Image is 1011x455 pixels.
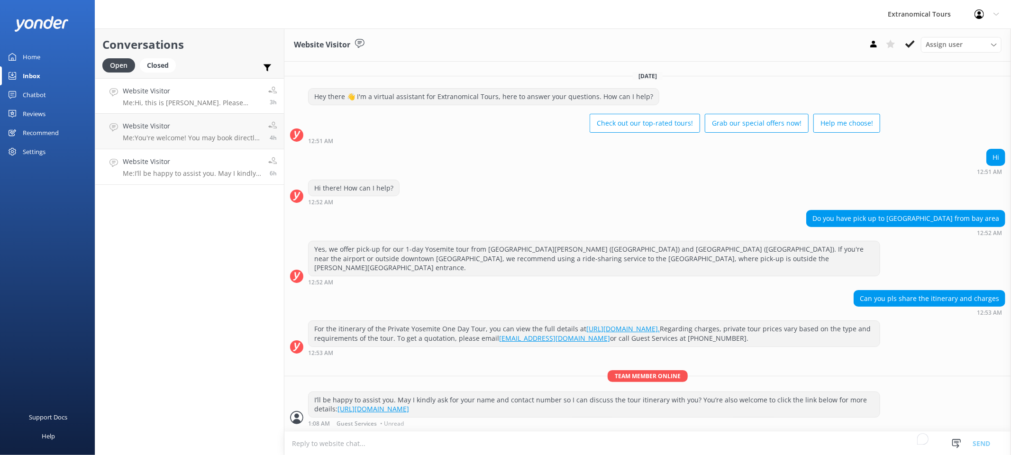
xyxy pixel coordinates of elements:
[123,134,261,142] p: Me: You're welcome! You may book directly with us and receive an exclusive discount. Just reply w...
[23,104,46,123] div: Reviews
[95,149,284,185] a: Website VisitorMe:I’ll be happy to assist you. May I kindly ask for your name and contact number ...
[95,78,284,114] a: Website VisitorMe:Hi, this is [PERSON_NAME]. Please provide your booking reference number and ema...
[813,114,880,133] button: Help me choose!
[308,349,880,356] div: Aug 29 2025 09:53am (UTC -07:00) America/Tijuana
[499,334,610,343] a: [EMAIL_ADDRESS][DOMAIN_NAME]
[380,421,404,427] span: • Unread
[337,404,409,413] a: [URL][DOMAIN_NAME]
[854,309,1005,316] div: Aug 29 2025 09:53am (UTC -07:00) America/Tijuana
[42,427,55,446] div: Help
[270,98,277,106] span: Aug 29 2025 12:50pm (UTC -07:00) America/Tijuana
[590,114,700,133] button: Check out our top-rated tours!
[309,180,399,196] div: Hi there! How can I help?
[23,85,46,104] div: Chatbot
[102,60,140,70] a: Open
[123,121,261,131] h4: Website Visitor
[23,123,59,142] div: Recommend
[987,149,1005,165] div: Hi
[123,99,261,107] p: Me: Hi, this is [PERSON_NAME]. Please provide your booking reference number and email address. I'...
[309,89,659,105] div: Hey there 👋 I'm a virtual assistant for Extranomical Tours, here to answer your questions. How ca...
[586,324,660,333] a: [URL][DOMAIN_NAME].
[123,156,261,167] h4: Website Visitor
[806,229,1005,236] div: Aug 29 2025 09:52am (UTC -07:00) America/Tijuana
[308,138,333,144] strong: 12:51 AM
[308,280,333,285] strong: 12:52 AM
[807,210,1005,227] div: Do you have pick up to [GEOGRAPHIC_DATA] from bay area
[294,39,350,51] h3: Website Visitor
[309,392,880,417] div: I’ll be happy to assist you. May I kindly ask for your name and contact number so I can discuss t...
[140,60,181,70] a: Closed
[337,421,377,427] span: Guest Services
[977,230,1002,236] strong: 12:52 AM
[102,58,135,73] div: Open
[633,72,663,80] span: [DATE]
[308,279,880,285] div: Aug 29 2025 09:52am (UTC -07:00) America/Tijuana
[705,114,809,133] button: Grab our special offers now!
[270,169,277,177] span: Aug 29 2025 10:08am (UTC -07:00) America/Tijuana
[977,168,1005,175] div: Aug 29 2025 09:51am (UTC -07:00) America/Tijuana
[95,114,284,149] a: Website VisitorMe:You're welcome! You may book directly with us and receive an exclusive discount...
[123,169,261,178] p: Me: I’ll be happy to assist you. May I kindly ask for your name and contact number so I can discu...
[308,421,330,427] strong: 1:08 AM
[284,432,1011,455] textarea: To enrich screen reader interactions, please activate Accessibility in Grammarly extension settings
[977,169,1002,175] strong: 12:51 AM
[308,420,880,427] div: Aug 29 2025 10:08am (UTC -07:00) America/Tijuana
[854,291,1005,307] div: Can you pls share the itinerary and charges
[23,142,46,161] div: Settings
[270,134,277,142] span: Aug 29 2025 11:40am (UTC -07:00) America/Tijuana
[23,66,40,85] div: Inbox
[608,370,688,382] span: Team member online
[977,310,1002,316] strong: 12:53 AM
[921,37,1002,52] div: Assign User
[123,86,261,96] h4: Website Visitor
[23,47,40,66] div: Home
[102,36,277,54] h2: Conversations
[309,241,880,276] div: Yes, we offer pick-up for our 1-day Yosemite tour from [GEOGRAPHIC_DATA][PERSON_NAME] ([GEOGRAPHI...
[308,137,880,144] div: Aug 29 2025 09:51am (UTC -07:00) America/Tijuana
[14,16,69,32] img: yonder-white-logo.png
[308,200,333,205] strong: 12:52 AM
[29,408,68,427] div: Support Docs
[926,39,963,50] span: Assign user
[308,199,400,205] div: Aug 29 2025 09:52am (UTC -07:00) America/Tijuana
[140,58,176,73] div: Closed
[308,350,333,356] strong: 12:53 AM
[309,321,880,346] div: For the itinerary of the Private Yosemite One Day Tour, you can view the full details at Regardin...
